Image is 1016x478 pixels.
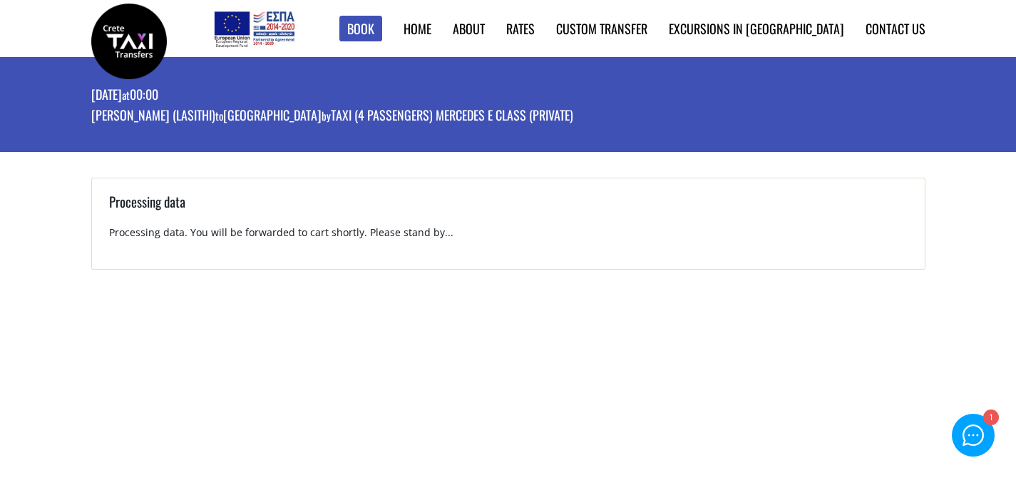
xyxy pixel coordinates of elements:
a: Book [339,16,382,42]
a: About [453,19,485,38]
a: Home [404,19,431,38]
a: Excursions in [GEOGRAPHIC_DATA] [669,19,844,38]
small: at [122,87,130,103]
img: Crete Taxi Transfers | Booking page | Crete Taxi Transfers [91,4,167,79]
a: Contact us [866,19,925,38]
h3: Processing data [109,192,908,225]
div: 1 [983,410,999,425]
p: [DATE] 00:00 [91,86,573,106]
p: [PERSON_NAME] (Lasithi) [GEOGRAPHIC_DATA] Taxi (4 passengers) Mercedes E Class (private) [91,106,573,127]
small: by [322,108,331,123]
a: Crete Taxi Transfers | Booking page | Crete Taxi Transfers [91,32,167,47]
a: Custom Transfer [556,19,647,38]
small: to [215,108,223,123]
img: e-bannersEUERDF180X90.jpg [212,7,297,50]
p: Processing data. You will be forwarded to cart shortly. Please stand by... [109,225,908,252]
a: Rates [506,19,535,38]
